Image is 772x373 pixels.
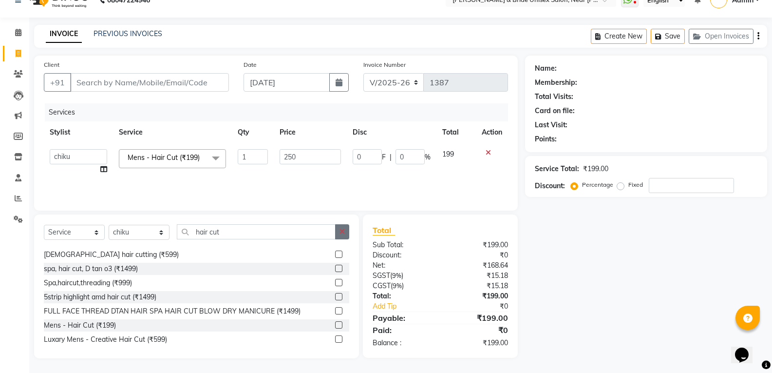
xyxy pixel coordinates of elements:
[591,29,647,44] button: Create New
[44,121,113,143] th: Stylist
[45,103,515,121] div: Services
[44,320,116,331] div: Mens - Hair Cut (₹199)
[177,224,336,239] input: Search or Scan
[436,121,476,143] th: Total
[731,334,762,363] iframe: chat widget
[583,164,608,174] div: ₹199.00
[44,264,138,274] div: spa, hair cut, D tan o3 (₹1499)
[365,240,440,250] div: Sub Total:
[373,281,391,290] span: CGST
[476,121,508,143] th: Action
[94,29,162,38] a: PREVIOUS INVOICES
[128,153,200,162] span: Mens - Hair Cut (₹199)
[535,181,565,191] div: Discount:
[442,150,454,158] span: 199
[44,250,179,260] div: [DEMOGRAPHIC_DATA] hair cutting (₹599)
[382,152,386,162] span: F
[244,60,257,69] label: Date
[535,164,579,174] div: Service Total:
[453,301,515,312] div: ₹0
[44,334,167,345] div: Luxary Mens - Creative Hair Cut (₹599)
[365,271,440,281] div: ( )
[44,73,71,92] button: +91
[365,338,440,348] div: Balance :
[44,306,301,316] div: FULL FACE THREAD DTAN HAIR SPA HAIR CUT BLOW DRY MANICURE (₹1499)
[365,260,440,271] div: Net:
[440,240,515,250] div: ₹199.00
[274,121,346,143] th: Price
[628,180,643,189] label: Fixed
[393,282,402,290] span: 9%
[44,278,132,288] div: Spa,haircut,threading (₹999)
[390,152,392,162] span: |
[651,29,685,44] button: Save
[425,152,431,162] span: %
[535,120,567,130] div: Last Visit:
[365,281,440,291] div: ( )
[440,338,515,348] div: ₹199.00
[440,281,515,291] div: ₹15.18
[535,63,557,74] div: Name:
[535,134,557,144] div: Points:
[535,78,577,88] div: Membership:
[373,225,395,236] span: Total
[392,272,401,279] span: 9%
[365,312,440,324] div: Payable:
[365,250,440,260] div: Discount:
[363,60,406,69] label: Invoice Number
[440,291,515,301] div: ₹199.00
[347,121,436,143] th: Disc
[365,301,453,312] a: Add Tip
[44,60,59,69] label: Client
[365,324,440,336] div: Paid:
[440,312,515,324] div: ₹199.00
[373,271,390,280] span: SGST
[113,121,232,143] th: Service
[440,250,515,260] div: ₹0
[582,180,613,189] label: Percentage
[689,29,753,44] button: Open Invoices
[44,292,156,302] div: 5strip highlight amd hair cut (₹1499)
[440,260,515,271] div: ₹168.64
[232,121,274,143] th: Qty
[535,106,575,116] div: Card on file:
[440,271,515,281] div: ₹15.18
[70,73,229,92] input: Search by Name/Mobile/Email/Code
[365,291,440,301] div: Total:
[46,25,82,43] a: INVOICE
[440,324,515,336] div: ₹0
[200,153,204,162] a: x
[535,92,573,102] div: Total Visits:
